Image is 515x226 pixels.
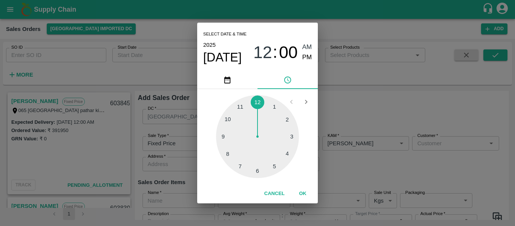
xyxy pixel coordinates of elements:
[302,52,312,63] button: PM
[253,43,272,62] span: 12
[291,187,315,200] button: OK
[279,42,298,62] button: 00
[203,29,247,40] span: Select date & time
[302,42,312,52] button: AM
[299,95,313,109] button: Open next view
[261,187,288,200] button: Cancel
[257,71,318,89] button: pick time
[279,43,298,62] span: 00
[253,42,272,62] button: 12
[203,50,242,65] button: [DATE]
[273,42,277,62] span: :
[203,40,216,50] button: 2025
[197,71,257,89] button: pick date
